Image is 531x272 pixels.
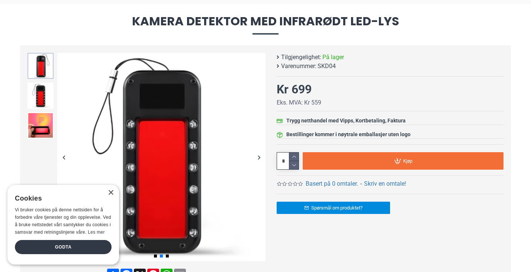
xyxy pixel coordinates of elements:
[403,159,412,163] span: Kjøp
[286,131,411,138] div: Bestillinger kommer i nøytrale emballasjer uten logo
[286,117,406,125] div: Trygg netthandel med Vipps, Kortbetaling, Faktura
[160,255,163,257] span: Go to slide 2
[364,179,406,188] a: Skriv en omtale!
[28,83,54,109] img: Skjult kamera detektor med infrarødt LED-lys - SpyGadgets.no
[360,180,362,187] b: -
[15,240,112,254] div: Godta
[252,151,265,164] div: Next slide
[277,202,390,214] a: Spørsmål om produktet?
[322,53,344,62] span: På lager
[88,230,104,235] a: Les mer, opens a new window
[277,80,312,98] div: Kr 699
[318,62,336,71] span: SKD04
[281,62,316,71] b: Varenummer:
[28,112,54,138] img: Skjult kamera detektor med infrarødt LED-lys - SpyGadgets.no
[306,179,358,188] a: Basert på 0 omtaler.
[28,53,54,79] img: Skjult kamera detektor med infrarødt LED-lys - SpyGadgets.no
[15,207,111,234] span: Vi bruker cookies på denne nettsiden for å forbedre våre tjenester og din opplevelse. Ved å bruke...
[166,255,169,257] span: Go to slide 3
[57,151,70,164] div: Previous slide
[108,190,113,196] div: Close
[281,53,321,62] b: Tilgjengelighet:
[20,15,511,34] span: Kamera detektor med infrarødt LED-lys
[57,53,265,261] img: Skjult kamera detektor med infrarødt LED-lys - SpyGadgets.no
[154,255,157,257] span: Go to slide 1
[15,191,107,207] div: Cookies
